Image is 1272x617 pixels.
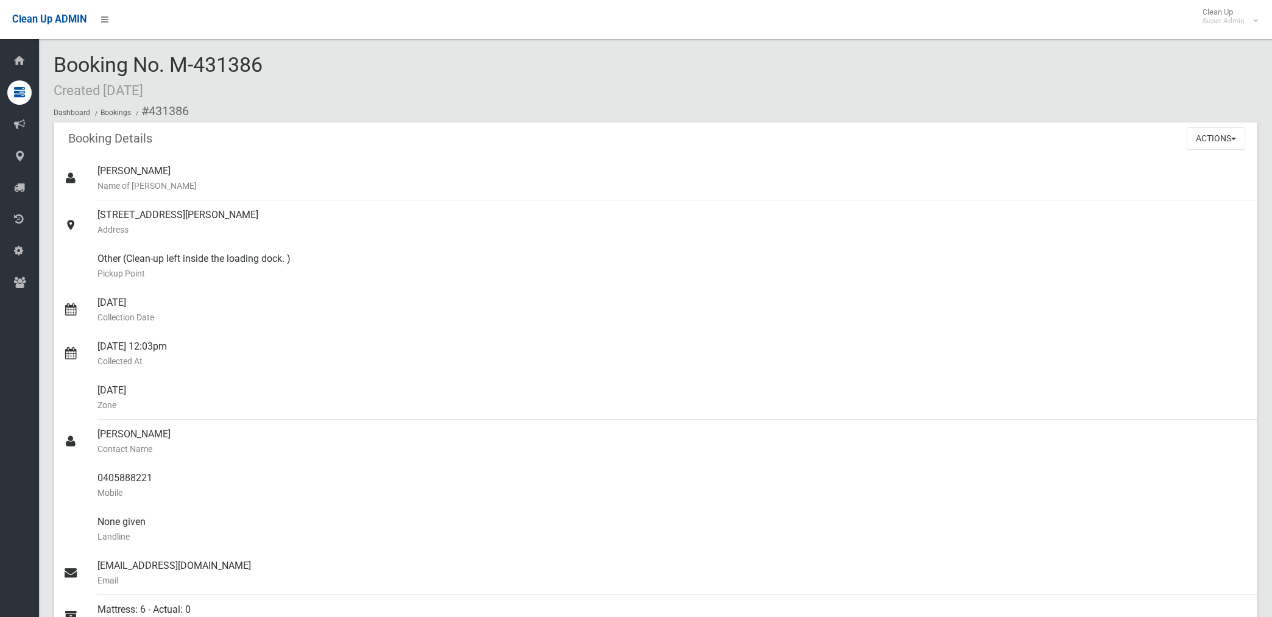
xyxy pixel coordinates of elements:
small: Landline [97,529,1248,544]
div: [PERSON_NAME] [97,420,1248,464]
small: Address [97,222,1248,237]
small: Created [DATE] [54,82,143,98]
small: Email [97,573,1248,588]
small: Contact Name [97,442,1248,456]
div: [DATE] [97,288,1248,332]
a: [EMAIL_ADDRESS][DOMAIN_NAME]Email [54,551,1257,595]
small: Super Admin [1203,16,1245,26]
small: Zone [97,398,1248,412]
div: [EMAIL_ADDRESS][DOMAIN_NAME] [97,551,1248,595]
div: [DATE] [97,376,1248,420]
span: Clean Up ADMIN [12,13,87,25]
li: #431386 [133,100,189,122]
small: Mobile [97,485,1248,500]
small: Pickup Point [97,266,1248,281]
div: [STREET_ADDRESS][PERSON_NAME] [97,200,1248,244]
small: Name of [PERSON_NAME] [97,178,1248,193]
div: [DATE] 12:03pm [97,332,1248,376]
span: Clean Up [1196,7,1257,26]
a: Bookings [101,108,131,117]
div: None given [97,507,1248,551]
button: Actions [1187,127,1245,150]
div: 0405888221 [97,464,1248,507]
a: Dashboard [54,108,90,117]
small: Collection Date [97,310,1248,325]
small: Collected At [97,354,1248,368]
div: Other (Clean-up left inside the loading dock. ) [97,244,1248,288]
div: [PERSON_NAME] [97,157,1248,200]
header: Booking Details [54,127,167,150]
span: Booking No. M-431386 [54,52,263,100]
